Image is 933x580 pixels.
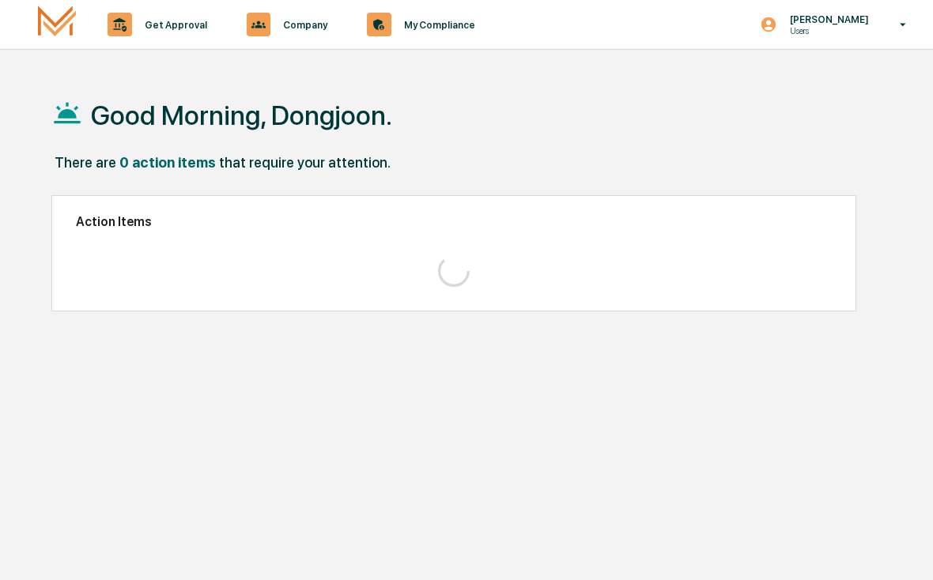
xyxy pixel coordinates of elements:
p: Users [777,25,877,36]
p: [PERSON_NAME] [777,13,877,25]
p: Company [270,19,335,31]
h1: Good Morning, Dongjoon. [91,100,392,131]
h2: Action Items [76,214,832,229]
p: My Compliance [391,19,483,31]
img: logo [38,6,76,43]
div: There are [55,154,116,171]
p: Get Approval [132,19,215,31]
div: that require your attention. [219,154,391,171]
div: 0 action items [119,154,216,171]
